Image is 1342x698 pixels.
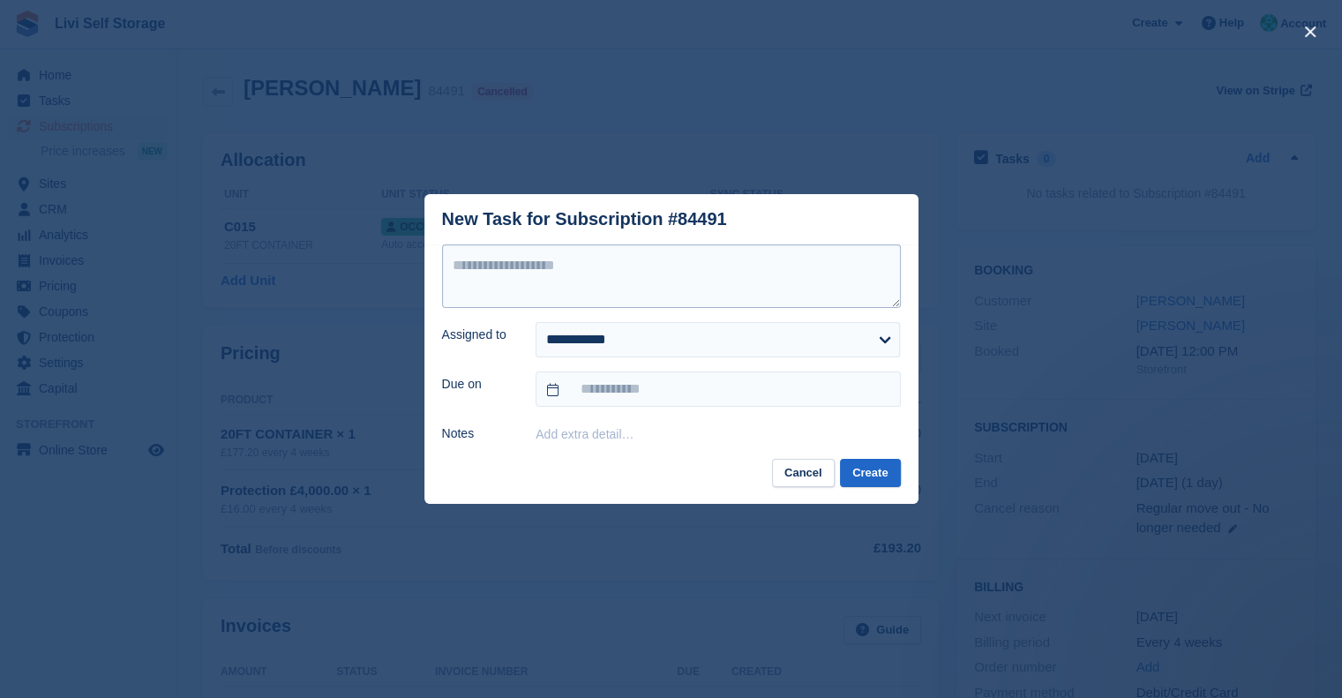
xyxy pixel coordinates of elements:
[442,375,515,394] label: Due on
[536,427,634,441] button: Add extra detail…
[442,326,515,344] label: Assigned to
[442,209,727,229] div: New Task for Subscription #84491
[840,459,900,488] button: Create
[1296,18,1324,46] button: close
[442,424,515,443] label: Notes
[772,459,835,488] button: Cancel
